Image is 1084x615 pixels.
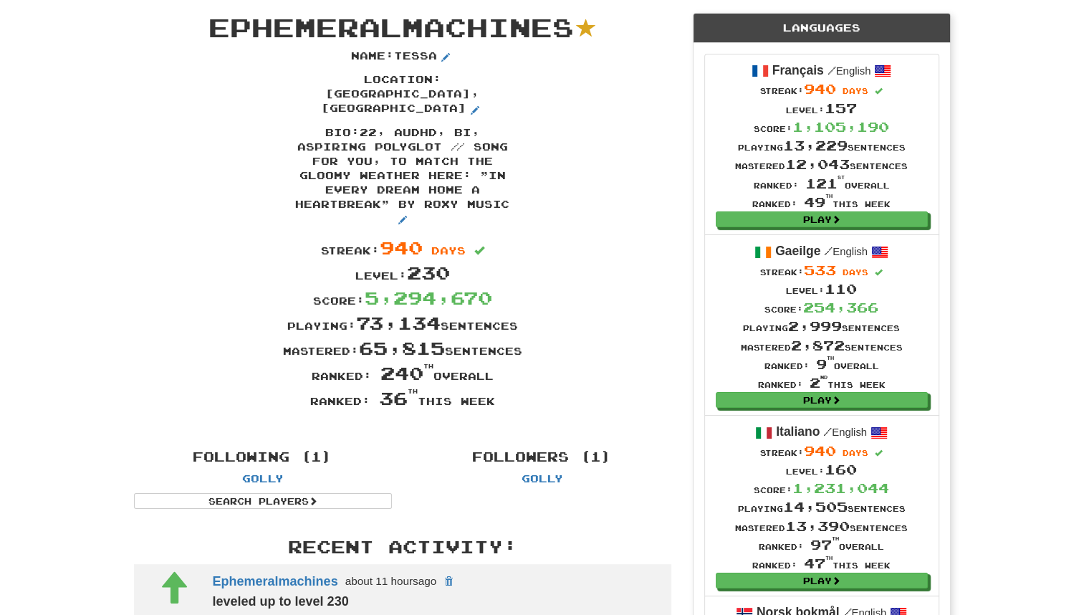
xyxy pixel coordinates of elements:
div: Score: [741,298,903,317]
span: 2,872 [791,338,845,353]
small: English [828,65,871,77]
sup: th [825,194,833,199]
strong: Italiano [776,424,820,439]
p: Name : Tessa [351,49,454,66]
div: Ranked: overall [735,535,908,554]
div: Playing sentences [735,136,908,155]
div: Ranked: overall [735,174,908,193]
div: Ranked: this week [735,193,908,211]
div: Level: [123,260,682,285]
span: 2 [810,375,828,391]
span: 9 [816,356,834,372]
sup: st [838,175,845,180]
div: Playing: sentences [123,310,682,335]
strong: Français [772,63,824,77]
span: 121 [805,176,845,191]
div: Mastered: sentences [123,335,682,361]
span: 160 [825,462,857,477]
span: / [828,64,836,77]
span: Streak includes today. [875,449,883,457]
div: Streak: [735,442,908,460]
span: 940 [804,443,836,459]
h4: Following (1) [134,450,392,464]
span: 13,229 [783,138,848,153]
span: 2,999 [788,318,842,334]
sup: th [408,388,418,395]
div: Level: [735,99,908,118]
div: Ranked: this week [741,373,903,392]
span: 14,505 [783,499,848,515]
a: Play [716,392,928,408]
small: about 11 hours ago [345,575,437,587]
span: 5,294,670 [365,287,492,308]
span: Streak includes today. [875,269,883,277]
div: Ranked: overall [123,361,682,386]
div: Streak: [741,261,903,280]
span: 940 [380,237,423,258]
a: Ephemeralmachines [213,573,338,588]
span: Ephemeralmachines [208,11,574,42]
sup: th [825,556,833,561]
div: Mastered sentences [735,517,908,535]
div: Score: [123,285,682,310]
div: Ranked: this week [735,554,908,573]
span: 73,134 [356,312,441,333]
span: days [843,448,868,457]
span: 12,043 [785,156,850,172]
span: Streak includes today. [875,87,883,95]
small: English [823,426,867,438]
strong: leveled up to level 230 [213,594,349,609]
span: 254,366 [803,300,878,315]
a: Play [716,211,928,227]
h4: Followers (1) [413,450,671,464]
div: Score: [735,118,908,136]
p: Bio : 22, audhd, bi, aspiring polyglot // song for you, to match the gloomy weather here: "in eve... [295,125,510,229]
span: / [824,244,833,257]
small: English [824,246,868,257]
sup: nd [820,375,828,380]
div: Languages [694,14,950,43]
span: 49 [804,194,833,210]
sup: th [827,356,834,361]
span: / [823,425,832,438]
a: golly [522,472,563,485]
iframe: fb:share_button Facebook Social Plugin [404,418,452,432]
span: 47 [804,556,833,571]
div: Playing sentences [735,497,908,516]
span: 1,231,044 [792,480,889,496]
span: 940 [804,81,836,97]
span: days [431,244,466,257]
div: Playing sentences [741,317,903,335]
div: Level: [735,460,908,479]
h3: Recent Activity: [134,538,671,556]
span: 36 [379,387,418,409]
div: Ranked: this week [123,386,682,411]
div: Streak: [735,80,908,98]
p: Location : [GEOGRAPHIC_DATA], [GEOGRAPHIC_DATA] [295,72,510,118]
sup: th [423,363,433,370]
sup: th [832,536,839,541]
span: 65,815 [359,337,445,358]
iframe: X Post Button [352,418,399,432]
span: days [843,267,868,277]
a: Play [716,573,928,588]
strong: Gaeilge [775,244,820,258]
a: Search Players [134,493,392,509]
a: golly [242,472,284,485]
span: days [843,86,868,95]
span: 110 [825,281,857,297]
span: 1,105,190 [792,119,889,135]
span: 97 [810,537,839,553]
span: 533 [804,262,836,278]
div: Streak: [123,235,682,260]
span: 157 [825,100,857,116]
span: 13,390 [785,518,850,534]
div: Score: [735,479,908,497]
div: Mastered sentences [735,155,908,173]
div: Level: [741,280,903,298]
span: 230 [407,262,450,283]
div: Mastered sentences [741,336,903,355]
span: 240 [380,362,433,383]
div: Ranked: overall [741,355,903,373]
